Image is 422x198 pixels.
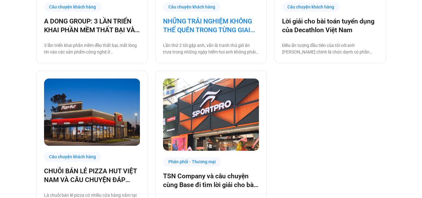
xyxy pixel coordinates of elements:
[44,17,140,34] a: A DONG GROUP: 3 LẦN TRIỂN KHAI PHẦN MỀM THẤT BẠI VÀ HÀNH TRÌNH VƯỢT BÃO
[44,167,140,184] a: CHUỖI BÁN LẺ PIZZA HUT VIỆT NAM VÀ CÂU CHUYỆN ĐÁP ỨNG NHU CẦU TUYỂN DỤNG CÙNG BASE E-HIRING
[44,152,102,162] div: Câu chuyện khách hàng
[163,42,259,55] p: Lần thứ 2 tôi gặp anh, vẫn là tranh thủ giờ ăn trưa trong những ngày hiếm hoi anh không phải đi c...
[163,172,259,189] a: TSN Company và câu chuyện cùng Base đi tìm lời giải cho bài toán vận hành & quản trị doanh nghiệp
[44,42,140,55] p: 3 lần triển khai phần mềm đều thất bại, mất lòng tin vào các sản phẩm công nghệ ở [GEOGRAPHIC_DAT...
[282,42,378,55] p: Điều ấn tượng đầu tiên của tôi với anh [PERSON_NAME] chính là chức danh có phần phức tạp và lạ lù...
[44,2,102,12] div: Câu chuyện khách hàng
[282,17,378,34] a: Lời giải cho bài toán tuyển dụng của Decathlon Việt Nam
[163,17,259,34] a: NHỮNG TRẢI NGHIỆM KHÔNG THỂ QUÊN TRONG TỪNG GIAI ĐOẠN THĂNG TRẦM CỦA VINMART+
[282,2,340,12] div: Câu chuyện khách hàng
[163,157,221,167] div: Phân phối - Thương mại
[163,2,221,12] div: Câu chuyện khách hàng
